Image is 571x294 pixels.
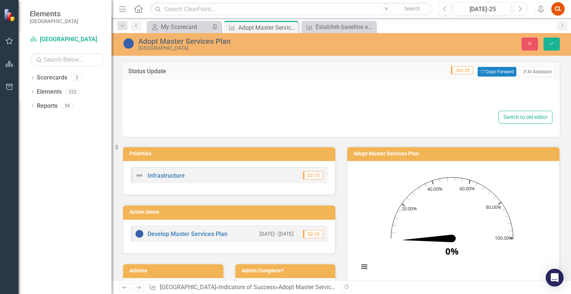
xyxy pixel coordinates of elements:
[30,53,104,66] input: Search Below...
[129,151,332,156] h3: Priorities
[303,171,323,180] span: Q2-25
[427,185,443,192] text: 40.00%
[161,22,210,32] div: My Scorecard
[445,245,459,257] text: 0%
[242,268,332,274] h3: Admin Complete?
[219,284,275,291] a: Indicators of Success
[37,102,58,110] a: Reports
[546,269,564,287] div: Open Intercom Messenger
[138,37,365,45] div: Adopt Master Services Plan
[454,2,511,16] button: [DATE]-25
[359,261,370,272] button: View chart menu, Chart
[404,6,420,12] span: Search
[303,230,323,238] span: Q2-25
[401,205,417,212] text: 20.00%
[149,22,210,32] a: My Scorecard
[499,111,552,124] button: Switch to old editor
[30,18,78,24] small: [GEOGRAPHIC_DATA]
[495,235,513,241] text: 100.00%
[148,230,228,238] a: Develop Master Services Plan
[303,22,374,32] a: Establish baseline of number of youth and family programs, registrations, and amenities
[520,67,554,77] button: AI Assistant
[37,74,67,82] a: Scorecards
[30,35,104,44] a: [GEOGRAPHIC_DATA]
[151,3,432,16] input: Search ClearPoint...
[148,172,185,179] a: Infrastructure
[129,268,220,274] h3: Admins
[355,167,549,278] svg: Interactive chart
[138,45,365,51] div: [GEOGRAPHIC_DATA]
[135,229,144,238] img: Not Started
[149,283,336,292] div: » »
[123,38,135,49] img: Not Started
[457,5,509,14] div: [DATE]-25
[129,209,332,215] h3: Action Items
[71,75,83,81] div: 2
[61,103,73,109] div: 59
[160,284,216,291] a: [GEOGRAPHIC_DATA]
[65,89,80,95] div: 222
[486,204,501,211] text: 80.00%
[135,171,144,180] img: Not Defined
[30,9,78,18] span: Elements
[459,185,475,192] text: 60.00%
[4,8,17,21] img: ClearPoint Strategy
[355,167,552,278] div: Chart. Highcharts interactive chart.
[37,88,62,96] a: Elements
[259,230,294,238] small: [DATE] - [DATE]
[451,66,473,74] span: Jun-25
[478,67,516,77] button: Copy Forward
[403,235,452,244] path: 0. Actual.
[128,68,243,75] h3: Status Update
[551,2,565,16] button: CL
[238,23,297,32] div: Adopt Master Services Plan
[278,284,351,291] div: Adopt Master Services Plan
[394,4,431,14] button: Search
[316,22,374,32] div: Establish baseline of number of youth and family programs, registrations, and amenities
[354,151,556,156] h3: Adopt Master Services Plan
